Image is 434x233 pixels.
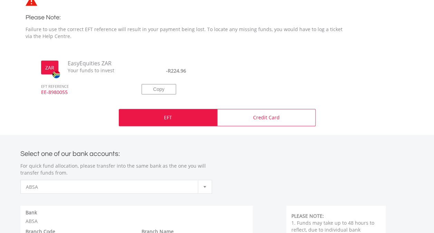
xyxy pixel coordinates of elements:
b: PLEASE NOTE: [291,213,324,219]
span: EFT REFERENCE [36,74,131,89]
span: EasyEquities ZAR [62,59,132,67]
h3: Please Note: [26,13,350,22]
span: ABSA [26,180,196,194]
label: Bank [26,209,37,216]
label: Select one of our bank accounts: [20,148,120,157]
div: ABSA [20,209,253,225]
label: ZAR [45,64,54,71]
p: For quick fund allocation, please transfer into the same bank as the one you will transfer funds ... [20,162,212,176]
p: EFT [164,114,172,121]
button: Copy [142,84,176,94]
span: -R224.96 [166,67,186,74]
p: Failure to use the correct EFT reference will result in your payment being lost. To locate any mi... [26,26,350,40]
span: Your funds to invest [62,67,132,74]
span: EE-8980055 [36,89,131,102]
p: Credit Card [253,114,280,121]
